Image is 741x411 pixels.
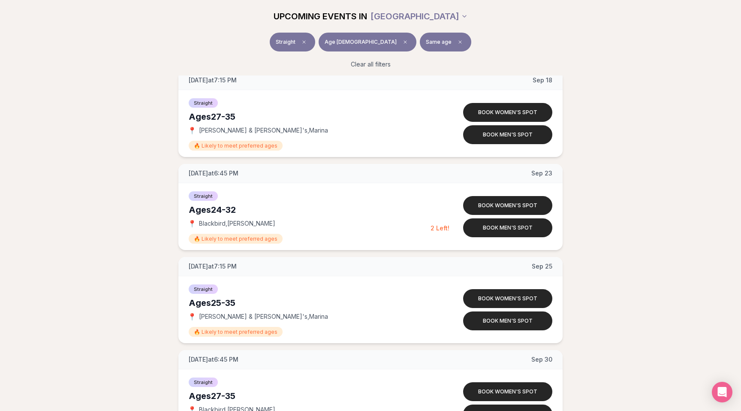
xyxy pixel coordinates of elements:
[270,33,315,51] button: StraightClear event type filter
[199,312,328,321] span: [PERSON_NAME] & [PERSON_NAME]'s , Marina
[189,204,431,216] div: Ages 24-32
[189,327,283,337] span: 🔥 Likely to meet preferred ages
[189,76,237,85] span: [DATE] at 7:15 PM
[189,191,218,201] span: Straight
[463,218,552,237] button: Book men's spot
[274,10,367,22] span: UPCOMING EVENTS IN
[532,262,552,271] span: Sep 25
[463,103,552,122] button: Book women's spot
[431,224,449,232] span: 2 Left!
[346,55,396,74] button: Clear all filters
[189,313,196,320] span: 📍
[199,219,275,228] span: Blackbird , [PERSON_NAME]
[189,284,218,294] span: Straight
[276,39,295,45] span: Straight
[533,76,552,85] span: Sep 18
[189,141,283,151] span: 🔥 Likely to meet preferred ages
[189,98,218,108] span: Straight
[426,39,452,45] span: Same age
[420,33,471,51] button: Same ageClear preference
[463,125,552,144] button: Book men's spot
[463,382,552,401] button: Book women's spot
[325,39,397,45] span: Age [DEMOGRAPHIC_DATA]
[531,169,552,178] span: Sep 23
[189,169,238,178] span: [DATE] at 6:45 PM
[463,289,552,308] button: Book women's spot
[199,126,328,135] span: [PERSON_NAME] & [PERSON_NAME]'s , Marina
[299,37,309,47] span: Clear event type filter
[370,7,468,26] button: [GEOGRAPHIC_DATA]
[189,127,196,134] span: 📍
[189,355,238,364] span: [DATE] at 6:45 PM
[400,37,410,47] span: Clear age
[189,111,431,123] div: Ages 27-35
[319,33,416,51] button: Age [DEMOGRAPHIC_DATA]Clear age
[189,390,431,402] div: Ages 27-35
[463,311,552,330] button: Book men's spot
[189,262,237,271] span: [DATE] at 7:15 PM
[189,220,196,227] span: 📍
[189,297,431,309] div: Ages 25-35
[189,378,218,387] span: Straight
[463,196,552,215] button: Book women's spot
[455,37,465,47] span: Clear preference
[189,234,283,244] span: 🔥 Likely to meet preferred ages
[712,382,732,402] div: Open Intercom Messenger
[531,355,552,364] span: Sep 30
